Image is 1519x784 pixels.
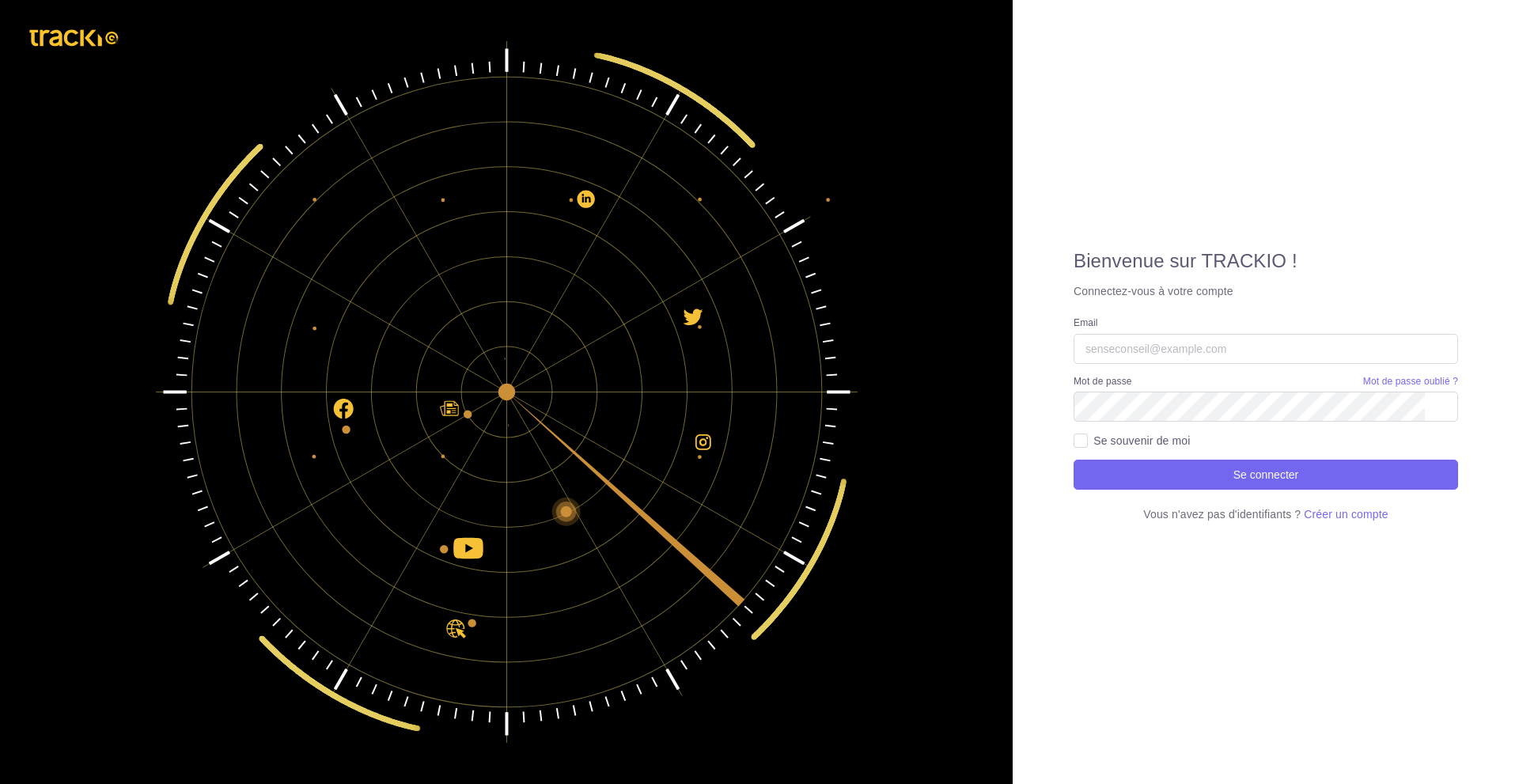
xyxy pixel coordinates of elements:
[1074,250,1458,273] h2: Bienvenue sur TRACKIO !
[135,21,878,763] img: Connexion
[1143,508,1301,521] span: Vous n'avez pas d'identifiants ?
[1363,376,1458,387] small: Mot de passe oublié ?
[1074,316,1098,330] label: Email
[1093,433,1190,449] label: Se souvenir de moi
[1074,375,1132,388] label: Mot de passe
[1074,334,1458,364] input: senseconseil@example.com
[1304,508,1388,521] a: Créer un compte
[1074,283,1458,300] p: Connectez-vous à votre compte
[1074,460,1458,490] button: Se connecter
[1363,375,1458,392] a: Mot de passe oublié ?
[22,22,127,54] img: trackio.svg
